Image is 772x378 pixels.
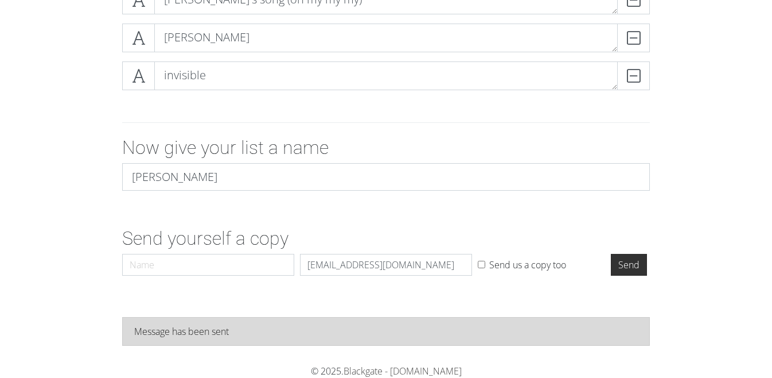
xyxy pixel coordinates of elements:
h2: Send yourself a copy [122,227,650,249]
label: Send us a copy too [489,258,566,272]
input: Name [122,254,294,276]
h2: Now give your list a name [122,137,650,159]
div: Message has been sent [134,325,638,338]
input: Send [611,254,647,276]
input: Email Address [300,254,472,276]
input: My amazing list... [122,163,650,191]
a: Blackgate - [DOMAIN_NAME] [344,365,462,377]
div: © 2025. [68,364,704,378]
